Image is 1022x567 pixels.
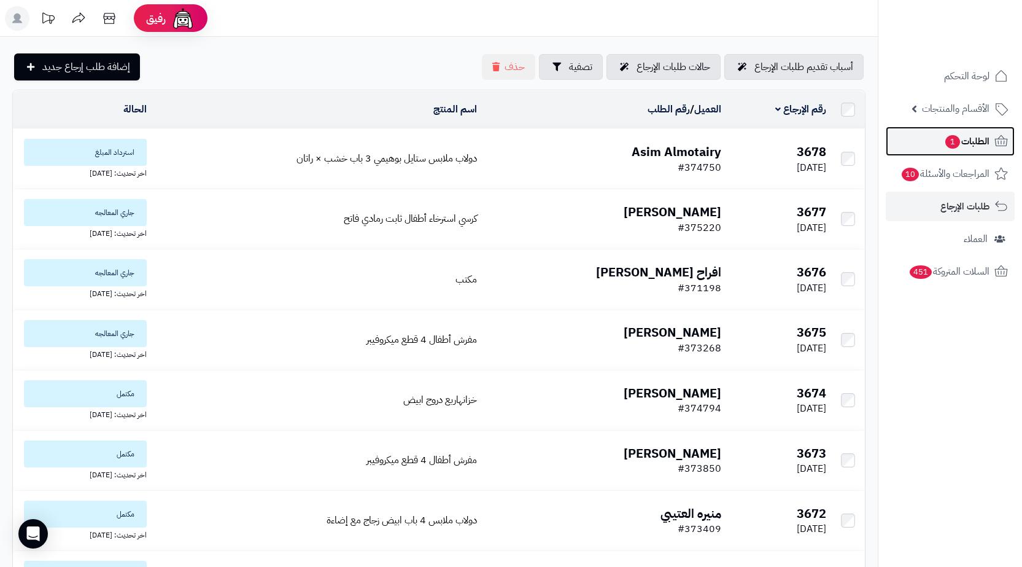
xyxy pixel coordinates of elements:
[24,199,147,226] span: جاري المعالجه
[886,61,1015,91] a: لوحة التحكم
[797,143,826,161] b: 3678
[797,461,826,476] span: [DATE]
[775,102,826,117] a: رقم الإرجاع
[886,257,1015,286] a: السلات المتروكة451
[42,60,130,74] span: إضافة طلب إرجاع جديد
[18,407,147,420] div: اخر تحديث: [DATE]
[18,286,147,299] div: اخر تحديث: [DATE]
[944,68,989,85] span: لوحة التحكم
[539,54,603,80] button: تصفية
[123,102,147,117] a: الحالة
[964,230,988,248] span: العملاء
[886,159,1015,189] a: المراجعات والأسئلة10
[403,393,477,407] a: خزانهاربع دروج ابيض
[366,453,477,467] a: مفرش أطفال 4 قطع ميكروفيبر
[18,166,147,179] div: اخر تحديث: [DATE]
[694,102,721,117] a: العميل
[797,221,826,235] span: [DATE]
[900,165,989,182] span: المراجعات والأسئلة
[596,263,721,281] b: افراح [PERSON_NAME]
[754,60,853,74] span: أسباب تقديم طلبات الإرجاع
[624,444,721,463] b: [PERSON_NAME]
[678,522,721,536] span: #373409
[327,513,477,528] a: دولاب ملابس 4 باب ابيض زجاج مع إضاءة
[24,139,147,166] span: استرداد المبلغ
[648,102,690,117] a: رقم الطلب
[24,501,147,528] span: مكتمل
[678,401,721,416] span: #374794
[797,263,826,281] b: 3676
[18,519,48,549] div: Open Intercom Messenger
[18,226,147,239] div: اخر تحديث: [DATE]
[624,384,721,402] b: [PERSON_NAME]
[797,444,826,463] b: 3673
[797,203,826,221] b: 3677
[632,143,721,161] b: Asim Almotairy
[33,6,63,34] a: تحديثات المنصة
[910,265,932,279] span: 451
[18,347,147,360] div: اخر تحديث: [DATE]
[678,221,721,235] span: #375220
[14,53,140,80] a: إضافة طلب إرجاع جديد
[678,461,721,476] span: #373850
[908,263,989,280] span: السلات المتروكة
[797,341,826,356] span: [DATE]
[24,380,147,407] span: مكتمل
[945,135,960,149] span: 1
[24,259,147,286] span: جاري المعالجه
[146,11,166,26] span: رفيق
[433,102,477,117] a: اسم المنتج
[482,54,535,80] button: حذف
[939,34,1010,60] img: logo-2.png
[678,281,721,295] span: #371198
[944,133,989,150] span: الطلبات
[569,60,592,74] span: تصفية
[797,522,826,536] span: [DATE]
[624,323,721,342] b: [PERSON_NAME]
[797,281,826,295] span: [DATE]
[24,440,147,467] span: مكتمل
[886,192,1015,221] a: طلبات الإرجاع
[678,160,721,175] span: #374750
[886,224,1015,254] a: العملاء
[455,272,477,287] a: مكتب
[922,100,989,117] span: الأقسام والمنتجات
[637,60,710,74] span: حالات طلبات الإرجاع
[171,6,195,31] img: ai-face.png
[505,60,525,74] span: حذف
[24,320,147,347] span: جاري المعالجه
[797,160,826,175] span: [DATE]
[366,332,477,347] a: مفرش أطفال 4 قطع ميكروفيبر
[606,54,721,80] a: حالات طلبات الإرجاع
[624,203,721,221] b: [PERSON_NAME]
[902,168,919,181] span: 10
[797,401,826,416] span: [DATE]
[886,127,1015,156] a: الطلبات1
[797,323,826,342] b: 3675
[482,91,726,128] td: /
[797,384,826,402] b: 3674
[678,341,721,356] span: #373268
[18,528,147,541] div: اخر تحديث: [DATE]
[940,198,989,215] span: طلبات الإرجاع
[797,504,826,523] b: 3672
[296,151,477,166] a: دولاب ملابس ستايل بوهيمي 3 باب خشب × راتان
[18,467,147,480] div: اخر تحديث: [DATE]
[724,54,864,80] a: أسباب تقديم طلبات الإرجاع
[660,504,721,523] b: منيره العتيبي
[344,211,477,226] a: كرسي استرخاء أطفال ثابت رمادي فاتح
